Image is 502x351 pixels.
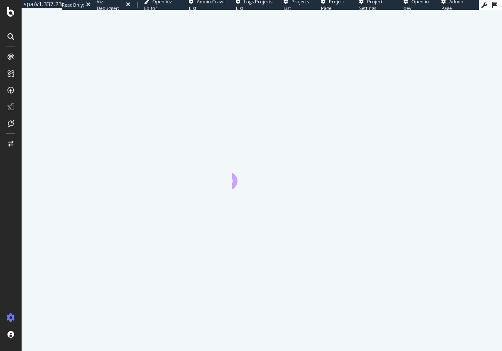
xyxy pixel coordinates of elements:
div: ReadOnly: [62,2,84,8]
div: animation [232,159,292,189]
